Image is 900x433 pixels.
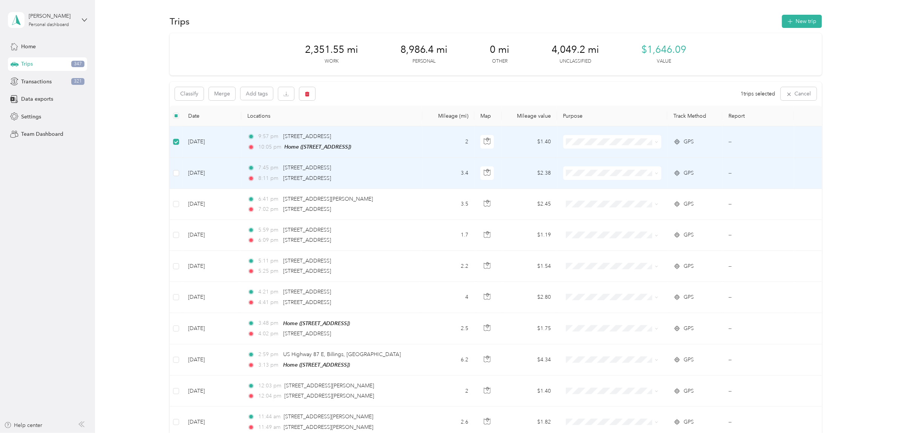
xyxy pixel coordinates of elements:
span: Data exports [21,95,53,103]
span: [STREET_ADDRESS] [283,164,331,171]
td: [DATE] [182,220,241,251]
td: 3.5 [422,189,474,220]
span: 3:48 pm [258,319,280,327]
td: 2.5 [422,313,474,344]
td: [DATE] [182,313,241,344]
td: $1.40 [502,126,557,158]
td: -- [722,251,794,282]
span: [STREET_ADDRESS] [283,299,331,306]
span: 8:11 pm [258,174,280,183]
span: [STREET_ADDRESS] [283,133,331,140]
p: Work [325,58,339,65]
span: 7:02 pm [258,205,280,213]
span: 4:21 pm [258,288,280,296]
td: 2 [422,376,474,407]
span: 4,049.2 mi [552,44,599,56]
td: $1.19 [502,220,557,251]
td: -- [722,220,794,251]
span: GPS [684,169,694,177]
span: GPS [684,200,694,208]
span: Home ([STREET_ADDRESS]) [283,320,350,326]
span: 12:04 pm [258,392,281,400]
span: 6:41 pm [258,195,280,203]
button: Add tags [241,87,273,100]
td: -- [722,313,794,344]
span: GPS [684,262,694,270]
span: [STREET_ADDRESS][PERSON_NAME] [285,393,374,399]
div: [PERSON_NAME] [29,12,76,20]
td: $2.45 [502,189,557,220]
span: $1,646.09 [642,44,687,56]
td: -- [722,189,794,220]
span: 321 [71,78,84,85]
td: $1.75 [502,313,557,344]
span: GPS [684,418,694,426]
td: 2 [422,126,474,158]
span: GPS [684,231,694,239]
td: $1.54 [502,251,557,282]
td: -- [722,282,794,313]
span: [STREET_ADDRESS] [283,258,331,264]
span: 4:02 pm [258,330,280,338]
span: Home ([STREET_ADDRESS]) [285,144,351,150]
span: 7:45 pm [258,164,280,172]
span: [STREET_ADDRESS] [283,237,331,243]
span: 8,986.4 mi [400,44,448,56]
span: 5:59 pm [258,226,280,234]
span: GPS [684,138,694,146]
div: Personal dashboard [29,23,69,27]
span: GPS [684,356,694,364]
span: 9:57 pm [258,132,280,141]
td: [DATE] [182,158,241,189]
td: $1.40 [502,376,557,407]
span: [STREET_ADDRESS][PERSON_NAME] [284,424,374,430]
iframe: Everlance-gr Chat Button Frame [858,391,900,433]
th: Mileage value [502,106,557,126]
button: Cancel [781,87,817,100]
span: Home ([STREET_ADDRESS]) [283,362,350,368]
p: Personal [412,58,436,65]
button: Help center [4,421,43,429]
span: GPS [684,324,694,333]
th: Map [474,106,502,126]
span: 0 mi [490,44,510,56]
span: [STREET_ADDRESS][PERSON_NAME] [284,413,374,420]
td: [DATE] [182,189,241,220]
td: -- [722,126,794,158]
th: Report [722,106,794,126]
p: Unclassified [560,58,592,65]
span: 12:03 pm [258,382,281,390]
td: $2.38 [502,158,557,189]
span: 11:44 am [258,413,281,421]
th: Purpose [557,106,667,126]
span: 5:25 pm [258,267,280,275]
button: New trip [782,15,822,28]
span: [STREET_ADDRESS][PERSON_NAME] [285,382,374,389]
button: Classify [175,87,204,100]
span: [STREET_ADDRESS] [283,206,331,212]
span: [STREET_ADDRESS] [283,268,331,274]
span: GPS [684,293,694,301]
span: [STREET_ADDRESS] [283,289,331,295]
th: Track Method [667,106,722,126]
td: 2.2 [422,251,474,282]
td: 4 [422,282,474,313]
span: 3:13 pm [258,361,280,369]
td: 3.4 [422,158,474,189]
span: Trips [21,60,33,68]
span: 2:59 pm [258,350,280,359]
span: Settings [21,113,41,121]
td: $2.80 [502,282,557,313]
td: [DATE] [182,282,241,313]
span: 6:09 pm [258,236,280,244]
p: Value [657,58,671,65]
span: US Highway 87 E, Billings, [GEOGRAPHIC_DATA] [283,351,401,358]
span: Transactions [21,78,52,86]
button: Merge [209,87,235,100]
span: 347 [71,61,84,68]
td: [DATE] [182,376,241,407]
td: $4.34 [502,344,557,376]
span: Home [21,43,36,51]
td: [DATE] [182,126,241,158]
